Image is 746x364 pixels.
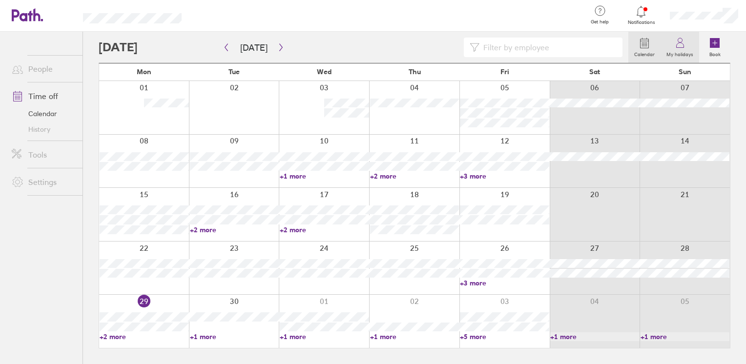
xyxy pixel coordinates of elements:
a: +1 more [280,172,369,181]
a: +1 more [550,332,640,341]
span: Mon [137,68,151,76]
a: Settings [4,172,83,192]
a: +1 more [370,332,459,341]
a: +5 more [460,332,549,341]
a: +2 more [280,225,369,234]
a: +2 more [100,332,189,341]
span: Notifications [625,20,657,25]
span: Sun [679,68,691,76]
a: +2 more [370,172,459,181]
span: Thu [409,68,421,76]
label: My holidays [661,49,699,58]
a: +2 more [190,225,279,234]
span: Sat [589,68,600,76]
a: +1 more [190,332,279,341]
span: Tue [228,68,240,76]
input: Filter by employee [479,38,617,57]
label: Calendar [628,49,661,58]
a: Notifications [625,5,657,25]
a: +1 more [641,332,730,341]
a: People [4,59,83,79]
a: +3 more [460,172,549,181]
a: Tools [4,145,83,164]
span: Get help [584,19,616,25]
a: My holidays [661,32,699,63]
a: Calendar [628,32,661,63]
a: History [4,121,83,137]
a: Time off [4,86,83,106]
a: +1 more [280,332,369,341]
span: Fri [500,68,509,76]
span: Wed [317,68,332,76]
a: Book [699,32,730,63]
a: +3 more [460,279,549,287]
a: Calendar [4,106,83,121]
label: Book [704,49,726,58]
button: [DATE] [232,40,275,56]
